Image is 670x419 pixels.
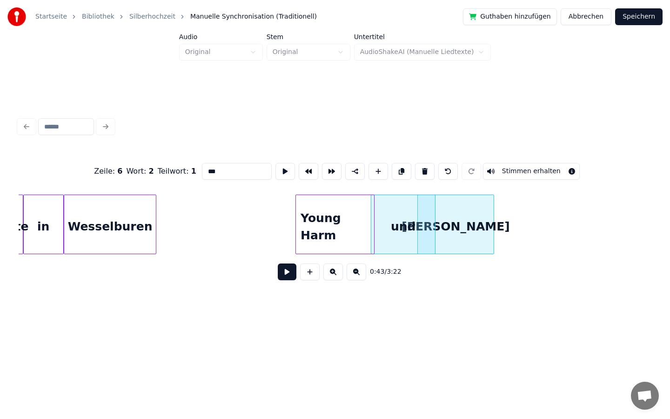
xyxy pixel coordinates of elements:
label: Stem [267,34,350,40]
span: 0:43 [370,267,384,277]
span: 2 [148,167,154,176]
a: Startseite [35,12,67,21]
span: 6 [117,167,122,176]
a: Bibliothek [82,12,114,21]
div: Teilwort : [158,166,196,177]
button: Speichern [615,8,663,25]
div: / [370,267,392,277]
a: Silberhochzeit [129,12,175,21]
span: Manuelle Synchronisation (Traditionell) [190,12,317,21]
div: Wort : [126,166,154,177]
span: 3:22 [387,267,401,277]
span: 1 [191,167,196,176]
nav: breadcrumb [35,12,317,21]
label: Untertitel [354,34,491,40]
img: youka [7,7,26,26]
button: Toggle [483,163,580,180]
button: Abbrechen [561,8,611,25]
button: Guthaben hinzufügen [463,8,557,25]
div: Chat öffnen [631,382,659,410]
label: Audio [179,34,263,40]
div: Zeile : [94,166,122,177]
